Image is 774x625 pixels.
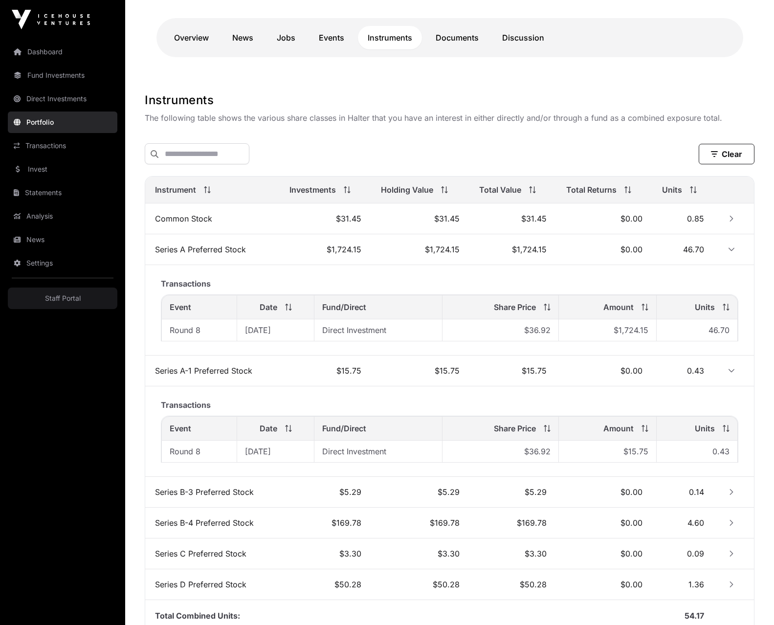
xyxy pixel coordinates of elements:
td: $1,724.15 [371,234,469,265]
nav: Tabs [164,26,735,49]
button: Row Collapsed [724,577,739,592]
span: 4.60 [687,518,704,528]
h1: Instruments [145,92,754,108]
button: Row Collapsed [724,484,739,500]
td: $0.00 [556,508,653,538]
button: Clear [699,144,754,164]
td: $15.75 [559,441,657,463]
a: Statements [8,182,117,203]
a: Jobs [267,26,305,49]
td: Round 8 [161,441,237,463]
a: Documents [426,26,488,49]
td: Series D Preferred Stock [145,569,280,600]
span: Direct Investment [322,446,386,456]
td: $5.29 [469,477,556,508]
span: Event [170,301,191,313]
a: Settings [8,252,117,274]
a: Discussion [492,26,554,49]
a: Dashboard [8,41,117,63]
button: Row Expanded [724,363,739,379]
span: Share Price [494,423,536,434]
button: Row Expanded [724,242,739,257]
span: Total Returns [566,184,617,196]
a: Direct Investments [8,88,117,110]
td: $169.78 [371,508,469,538]
td: $0.00 [556,234,653,265]
a: Events [309,26,354,49]
span: Investments [289,184,336,196]
td: $3.30 [371,538,469,569]
span: 0.09 [687,549,704,558]
td: $50.28 [371,569,469,600]
span: Amount [603,301,634,313]
span: 46.70 [683,245,704,254]
td: $31.45 [469,203,556,234]
span: 0.85 [687,214,704,223]
span: Fund/Direct [322,301,366,313]
span: Total Value [479,184,521,196]
a: Portfolio [8,112,117,133]
td: $1,724.15 [469,234,556,265]
span: Holding Value [381,184,433,196]
span: $36.92 [524,325,551,335]
td: $15.75 [371,356,469,386]
span: Direct Investment [322,325,386,335]
td: $169.78 [280,508,371,538]
button: Row Collapsed [724,211,739,226]
td: $0.00 [556,203,653,234]
td: $0.00 [556,356,653,386]
span: Units [695,423,715,434]
td: $0.00 [556,477,653,508]
a: News [222,26,263,49]
a: Instruments [358,26,422,49]
button: Row Collapsed [724,515,739,531]
span: 54.17 [685,611,704,621]
img: Icehouse Ventures Logo [12,10,90,29]
span: Fund/Direct [322,423,366,434]
td: Series A-1 Preferred Stock [145,356,280,386]
span: 1.36 [688,580,704,589]
span: Units [695,301,715,313]
td: $15.75 [280,356,371,386]
td: $31.45 [280,203,371,234]
td: $3.30 [469,538,556,569]
a: Invest [8,158,117,180]
span: $36.92 [524,446,551,456]
td: $169.78 [469,508,556,538]
span: 0.14 [689,487,704,497]
td: $3.30 [280,538,371,569]
td: Series A Preferred Stock [145,234,280,265]
span: Transactions [161,279,211,289]
span: 0.43 [687,366,704,376]
span: Date [260,301,277,313]
td: Round 8 [161,319,237,341]
td: $50.28 [469,569,556,600]
td: Series B-4 Preferred Stock [145,508,280,538]
a: News [8,229,117,250]
span: Transactions [161,400,211,410]
a: Analysis [8,205,117,227]
span: Total Combined Units: [155,611,240,621]
td: $1,724.15 [280,234,371,265]
td: $15.75 [469,356,556,386]
span: Instrument [155,184,196,196]
td: $0.00 [556,569,653,600]
td: [DATE] [237,441,314,463]
span: Event [170,423,191,434]
span: Units [662,184,682,196]
a: Overview [164,26,219,49]
span: Date [260,423,277,434]
td: Series B-3 Preferred Stock [145,477,280,508]
td: $5.29 [280,477,371,508]
td: $50.28 [280,569,371,600]
a: Staff Portal [8,288,117,309]
td: $5.29 [371,477,469,508]
a: Transactions [8,135,117,156]
iframe: Chat Widget [725,578,774,625]
span: 46.70 [708,325,730,335]
span: Share Price [494,301,536,313]
span: 0.43 [712,446,730,456]
p: The following table shows the various share classes in Halter that you have an interest in either... [145,112,754,124]
td: Series C Preferred Stock [145,538,280,569]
